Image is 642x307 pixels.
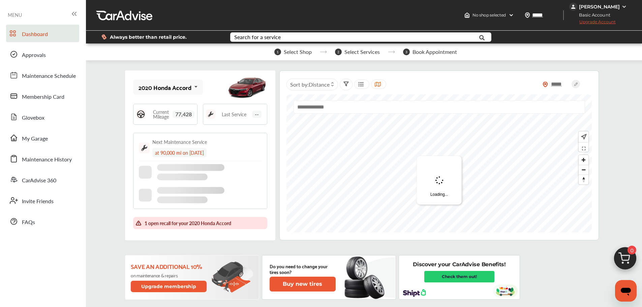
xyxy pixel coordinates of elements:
[286,94,592,233] canvas: Map
[110,35,187,39] span: Always better than retail price.
[472,12,506,18] span: No shop selected
[413,261,506,268] p: Discover your CarAdvise Benefits!
[412,49,457,55] span: Book Appointment
[290,81,330,88] span: Sort by :
[22,197,54,206] span: Invite Friends
[6,192,79,209] a: Invite Friends
[22,218,35,227] span: FAQs
[22,72,76,81] span: Maintenance Schedule
[131,263,208,270] p: Save an additional 10%
[344,49,380,55] span: Select Services
[22,30,48,39] span: Dashboard
[131,281,207,292] button: Upgrade membership
[8,12,22,18] span: MENU
[493,284,518,298] img: shipt-vehicle.9ebed3c9.svg
[212,262,253,293] img: update-membership.81812027.svg
[22,155,72,164] span: Maintenance History
[424,271,494,282] a: Check them out!
[227,72,267,102] img: mobile_13264_st0640_046.jpg
[563,10,564,20] img: header-divider.bc55588e.svg
[152,139,207,145] div: Next Maintenance Service
[139,143,150,153] img: maintenance_logo
[22,114,44,122] span: Glovebox
[335,49,342,55] span: 2
[145,220,231,226] div: 1 open recall for your 2020 Honda Accord
[6,171,79,188] a: CarAdvise 360
[569,3,577,11] img: jVpblrzwTbfkPYzPPzSLxeg0AAAAASUVORK5CYII=
[579,155,588,165] button: Zoom in
[320,51,327,53] img: stepper-arrow.e24c07c6.svg
[6,213,79,230] a: FAQs
[6,45,79,63] a: Approvals
[615,280,637,302] iframe: Button to launch messaging window
[173,111,194,118] span: 77,428
[6,25,79,42] a: Dashboard
[509,12,514,18] img: header-down-arrow.9dd2ce7d.svg
[252,111,262,118] span: --
[6,66,79,84] a: Maintenance Schedule
[569,19,616,28] span: Upgrade Account
[284,49,312,55] span: Select Shop
[621,4,627,9] img: WGsFRI8htEPBVLJbROoPRyZpYNWhNONpIPPETTm6eUC0GeLEiAAAAAElFTkSuQmCC
[136,220,141,226] img: img
[609,244,641,276] img: cart_icon.3d0951e8.svg
[234,34,281,40] div: Search for a service
[22,51,46,60] span: Approvals
[136,110,146,119] img: steering_logo
[152,148,207,157] div: at 90,000 mi on [DATE]
[579,4,620,10] div: [PERSON_NAME]
[417,156,462,205] div: Loading...
[222,112,246,117] span: Last Service
[270,277,337,291] a: Buy new tires
[149,110,173,119] span: Current Mileage
[139,84,191,91] div: 2020 Honda Accord
[22,93,64,101] span: Membership Card
[580,133,587,141] img: recenter.ce011a49.svg
[579,175,588,184] button: Reset bearing to north
[388,51,395,53] img: stepper-arrow.e24c07c6.svg
[131,273,208,278] p: on maintenance & repairs
[403,49,410,55] span: 3
[579,165,588,175] button: Zoom out
[6,87,79,105] a: Membership Card
[570,11,615,19] span: Basic Account
[543,82,548,87] img: location_vector_orange.38f05af8.svg
[101,34,106,40] img: dollor_label_vector.a70140d1.svg
[270,263,336,275] p: Do you need to change your tires soon?
[22,176,56,185] span: CarAdvise 360
[628,246,636,254] span: 0
[6,129,79,147] a: My Garage
[464,12,470,18] img: header-home-logo.8d720a4f.svg
[6,150,79,167] a: Maintenance History
[6,108,79,126] a: Glovebox
[206,110,215,119] img: maintenance_logo
[22,134,48,143] span: My Garage
[309,81,330,88] span: Distance
[403,289,426,297] img: shipt-logo.630046a5.svg
[579,175,588,184] span: Reset bearing to north
[274,49,281,55] span: 1
[525,12,530,18] img: location_vector.a44bc228.svg
[270,277,336,291] button: Buy new tires
[344,253,388,301] img: new-tire.a0c7fe23.svg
